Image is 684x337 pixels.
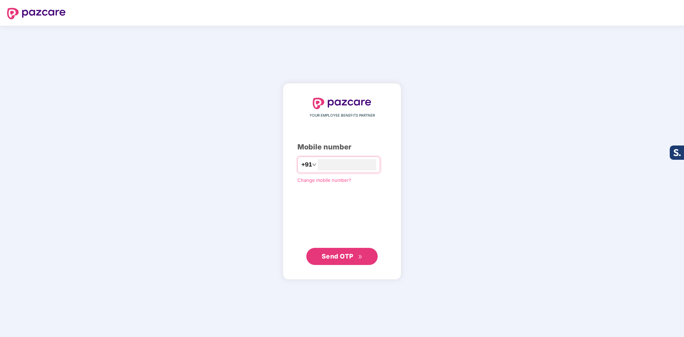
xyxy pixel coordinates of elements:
a: Change mobile number? [297,177,351,183]
span: double-right [358,255,363,259]
img: logo [313,98,371,109]
button: Send OTPdouble-right [306,248,378,265]
span: +91 [301,160,312,169]
div: Mobile number [297,142,387,153]
span: YOUR EMPLOYEE BENEFITS PARTNER [310,113,375,118]
span: Send OTP [322,252,353,260]
img: logo [7,8,66,19]
span: down [312,163,316,167]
